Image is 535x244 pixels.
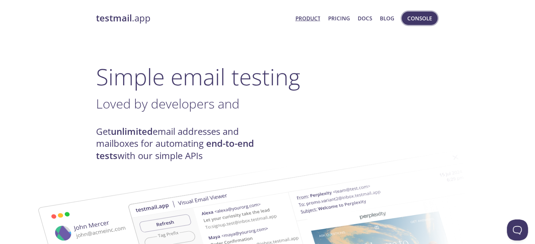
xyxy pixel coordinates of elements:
[96,95,240,112] span: Loved by developers and
[407,14,432,23] span: Console
[96,137,254,161] strong: end-to-end tests
[96,126,268,162] h4: Get email addresses and mailboxes for automating with our simple APIs
[507,219,528,240] iframe: Help Scout Beacon - Open
[402,12,438,25] button: Console
[96,63,439,90] h1: Simple email testing
[358,14,372,23] a: Docs
[111,125,153,138] strong: unlimited
[328,14,350,23] a: Pricing
[96,12,132,24] strong: testmail
[96,12,290,24] a: testmail.app
[380,14,394,23] a: Blog
[295,14,320,23] a: Product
